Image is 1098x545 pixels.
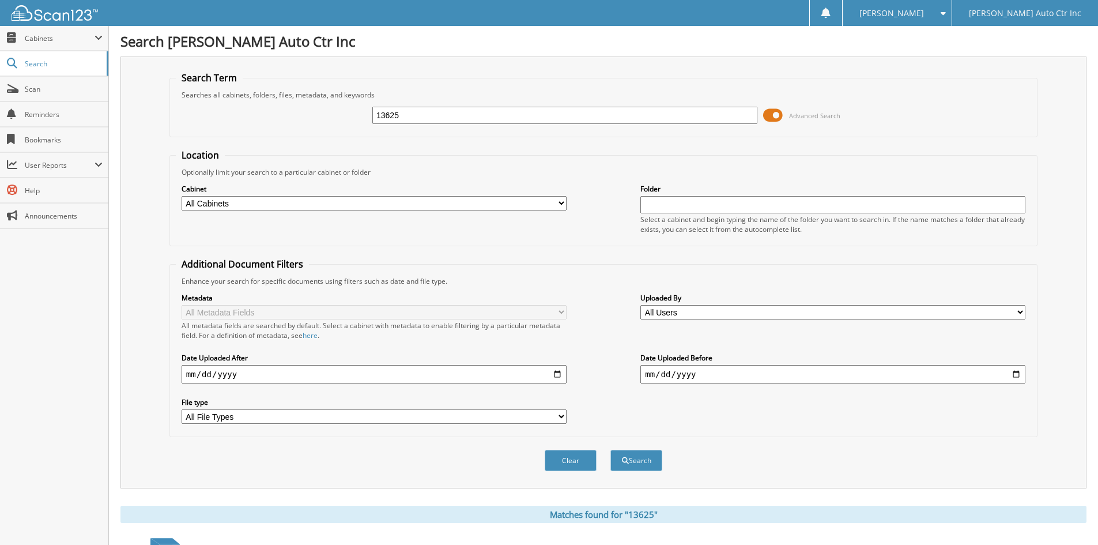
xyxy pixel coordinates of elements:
label: Folder [640,184,1025,194]
span: Announcements [25,211,103,221]
span: Advanced Search [789,111,840,120]
span: Scan [25,84,103,94]
div: Select a cabinet and begin typing the name of the folder you want to search in. If the name match... [640,215,1025,234]
span: User Reports [25,160,95,170]
span: Reminders [25,110,103,119]
legend: Additional Document Filters [176,258,309,270]
a: here [303,330,318,340]
label: Metadata [182,293,567,303]
span: Help [25,186,103,196]
span: Bookmarks [25,135,103,145]
label: Date Uploaded Before [640,353,1025,363]
label: Uploaded By [640,293,1025,303]
span: [PERSON_NAME] Auto Ctr Inc [969,10,1081,17]
div: Searches all cabinets, folders, files, metadata, and keywords [176,90,1031,100]
legend: Location [176,149,225,161]
span: Search [25,59,101,69]
div: Matches found for "13625" [120,506,1086,523]
img: scan123-logo-white.svg [12,5,98,21]
div: Enhance your search for specific documents using filters such as date and file type. [176,276,1031,286]
label: Date Uploaded After [182,353,567,363]
button: Search [610,450,662,471]
span: [PERSON_NAME] [859,10,924,17]
legend: Search Term [176,72,243,84]
h1: Search [PERSON_NAME] Auto Ctr Inc [120,32,1086,51]
label: Cabinet [182,184,567,194]
input: end [640,365,1025,384]
div: Optionally limit your search to a particular cabinet or folder [176,167,1031,177]
input: start [182,365,567,384]
label: File type [182,397,567,407]
span: Cabinets [25,33,95,43]
button: Clear [545,450,597,471]
div: All metadata fields are searched by default. Select a cabinet with metadata to enable filtering b... [182,321,567,340]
